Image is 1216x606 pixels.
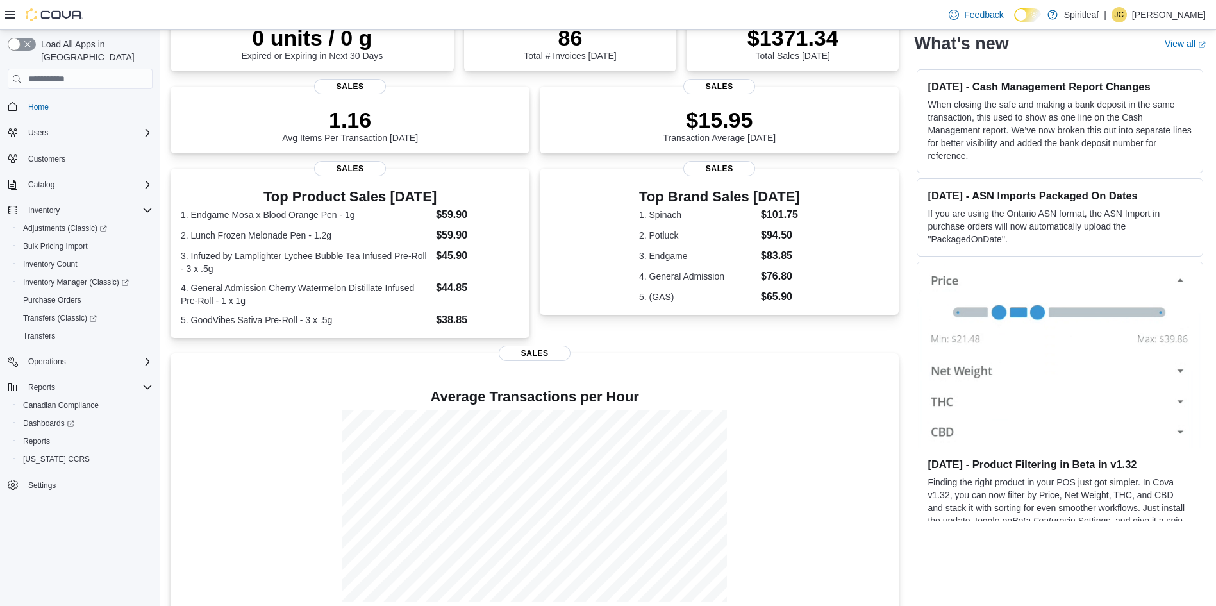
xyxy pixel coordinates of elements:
p: [PERSON_NAME] [1132,7,1206,22]
dd: $76.80 [761,269,800,284]
dt: 4. General Admission Cherry Watermelon Distillate Infused Pre-Roll - 1 x 1g [181,282,431,307]
button: Reports [23,380,60,395]
dt: 4. General Admission [639,270,756,283]
a: Reports [18,433,55,449]
span: Sales [314,79,386,94]
dt: 3. Infuzed by Lamplighter Lychee Bubble Tea Infused Pre-Roll - 3 x .5g [181,249,431,275]
dd: $59.90 [436,207,519,223]
span: Reports [23,380,153,395]
dd: $45.90 [436,248,519,264]
button: Canadian Compliance [13,396,158,414]
em: Beta Features [1012,516,1069,526]
button: Users [3,124,158,142]
h4: Average Transactions per Hour [181,389,888,405]
span: Inventory Manager (Classic) [18,274,153,290]
a: Adjustments (Classic) [18,221,112,236]
span: Feedback [964,8,1003,21]
a: Transfers (Classic) [13,309,158,327]
dt: 5. (GAS) [639,290,756,303]
span: Sales [683,161,755,176]
span: Customers [23,151,153,167]
span: Canadian Compliance [23,400,99,410]
dd: $59.90 [436,228,519,243]
span: Catalog [28,180,54,190]
span: Inventory [28,205,60,215]
span: Users [28,128,48,138]
a: Purchase Orders [18,292,87,308]
nav: Complex example [8,92,153,528]
button: Reports [13,432,158,450]
div: Total Sales [DATE] [747,25,838,61]
span: Users [23,125,153,140]
span: Dashboards [23,418,74,428]
span: Transfers (Classic) [18,310,153,326]
h2: What's new [914,33,1008,54]
span: Inventory Count [18,257,153,272]
a: Inventory Count [18,257,83,272]
p: 0 units / 0 g [241,25,383,51]
button: Users [23,125,53,140]
a: Home [23,99,54,115]
div: Expired or Expiring in Next 30 Days [241,25,383,61]
button: Catalog [23,177,60,192]
button: Transfers [13,327,158,345]
a: Bulk Pricing Import [18,239,93,254]
p: $1371.34 [747,25,838,51]
a: Customers [23,151,71,167]
a: Canadian Compliance [18,398,104,413]
div: Avg Items Per Transaction [DATE] [282,107,418,143]
button: Operations [23,354,71,369]
p: 86 [524,25,616,51]
a: Dashboards [18,416,79,431]
span: Purchase Orders [18,292,153,308]
span: Inventory [23,203,153,218]
span: Transfers [23,331,55,341]
span: Purchase Orders [23,295,81,305]
span: Reports [18,433,153,449]
a: Dashboards [13,414,158,432]
div: Jim C [1112,7,1127,22]
span: Inventory Count [23,259,78,269]
button: Inventory Count [13,255,158,273]
img: Cova [26,8,83,21]
span: Settings [23,477,153,493]
p: | [1104,7,1106,22]
p: Finding the right product in your POS just got simpler. In Cova v1.32, you can now filter by Pric... [928,476,1192,540]
dd: $101.75 [761,207,800,223]
dd: $38.85 [436,312,519,328]
span: Dashboards [18,416,153,431]
span: Reports [28,382,55,392]
span: Sales [314,161,386,176]
span: Adjustments (Classic) [23,223,107,233]
h3: Top Product Sales [DATE] [181,189,519,205]
button: Bulk Pricing Import [13,237,158,255]
a: Feedback [944,2,1008,28]
a: Transfers [18,328,60,344]
p: $15.95 [663,107,776,133]
span: Operations [23,354,153,369]
button: Operations [3,353,158,371]
input: Dark Mode [1014,8,1041,22]
span: Load All Apps in [GEOGRAPHIC_DATA] [36,38,153,63]
h3: Top Brand Sales [DATE] [639,189,800,205]
div: Transaction Average [DATE] [663,107,776,143]
p: If you are using the Ontario ASN format, the ASN Import in purchase orders will now automatically... [928,207,1192,246]
a: Inventory Manager (Classic) [18,274,134,290]
p: 1.16 [282,107,418,133]
dt: 5. GoodVibes Sativa Pre-Roll - 3 x .5g [181,314,431,326]
a: Transfers (Classic) [18,310,102,326]
dt: 2. Lunch Frozen Melonade Pen - 1.2g [181,229,431,242]
dt: 3. Endgame [639,249,756,262]
span: Inventory Manager (Classic) [23,277,129,287]
span: Transfers [18,328,153,344]
span: Reports [23,436,50,446]
span: Canadian Compliance [18,398,153,413]
a: Settings [23,478,61,493]
h3: [DATE] - Cash Management Report Changes [928,80,1192,93]
h3: [DATE] - ASN Imports Packaged On Dates [928,189,1192,202]
span: Transfers (Classic) [23,313,97,323]
button: [US_STATE] CCRS [13,450,158,468]
span: Sales [683,79,755,94]
p: Spiritleaf [1064,7,1099,22]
